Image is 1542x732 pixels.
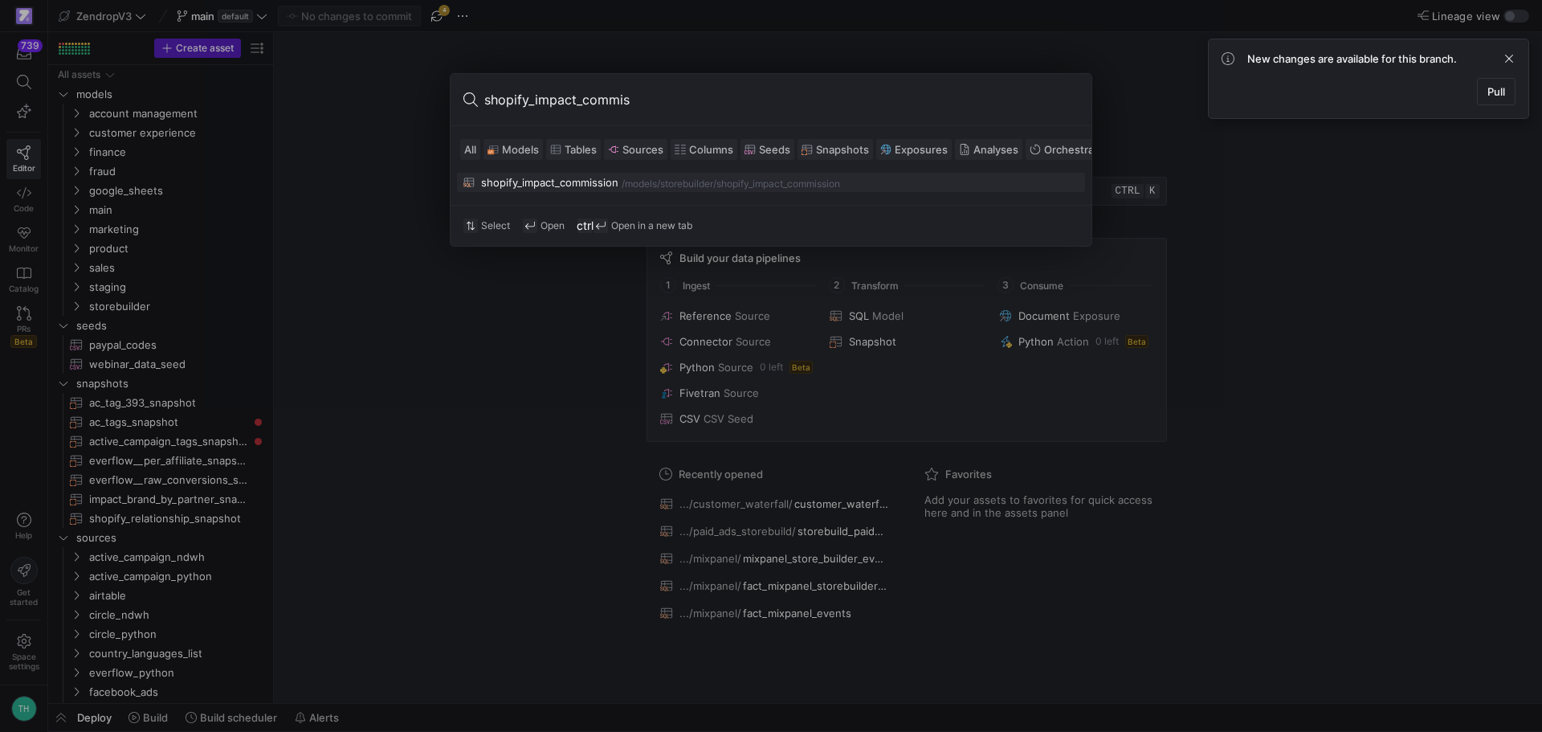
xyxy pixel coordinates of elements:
[740,139,794,160] button: Seeds
[689,143,733,156] span: Columns
[1247,52,1457,65] span: New changes are available for this branch.
[713,178,840,190] div: /shopify_impact_commission
[483,139,543,160] button: Models
[481,176,618,189] div: shopify_impact_commission
[955,139,1022,160] button: Analyses
[759,143,790,156] span: Seeds
[622,178,660,190] div: /models/
[660,178,713,190] div: storebuilder
[1044,143,1119,156] span: Orchestrations
[464,143,476,156] span: All
[816,143,869,156] span: Snapshots
[671,139,737,160] button: Columns
[565,143,597,156] span: Tables
[622,143,663,156] span: Sources
[973,143,1018,156] span: Analyses
[798,139,873,160] button: Snapshots
[460,139,480,160] button: All
[604,139,667,160] button: Sources
[463,219,510,233] div: Select
[876,139,952,160] button: Exposures
[502,143,539,156] span: Models
[577,219,692,233] div: Open in a new tab
[1487,85,1505,98] span: Pull
[895,143,948,156] span: Exposures
[484,87,1079,112] input: Search or run a command
[1477,78,1515,105] button: Pull
[523,219,565,233] div: Open
[577,219,592,233] span: ctrl
[546,139,601,160] button: Tables
[1026,139,1123,160] button: Orchestrations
